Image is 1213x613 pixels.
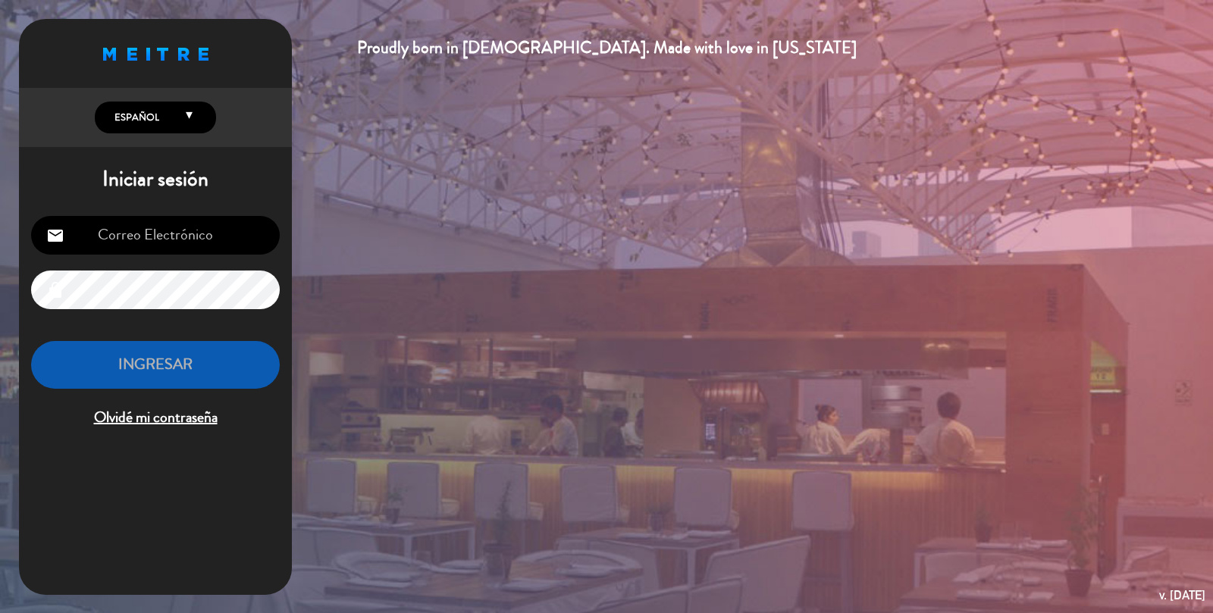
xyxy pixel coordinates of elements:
span: Español [111,110,159,125]
h1: Iniciar sesión [19,167,292,192]
span: Olvidé mi contraseña [31,405,280,430]
button: INGRESAR [31,341,280,389]
div: v. [DATE] [1159,585,1205,605]
i: email [46,227,64,245]
input: Correo Electrónico [31,216,280,255]
i: lock [46,281,64,299]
